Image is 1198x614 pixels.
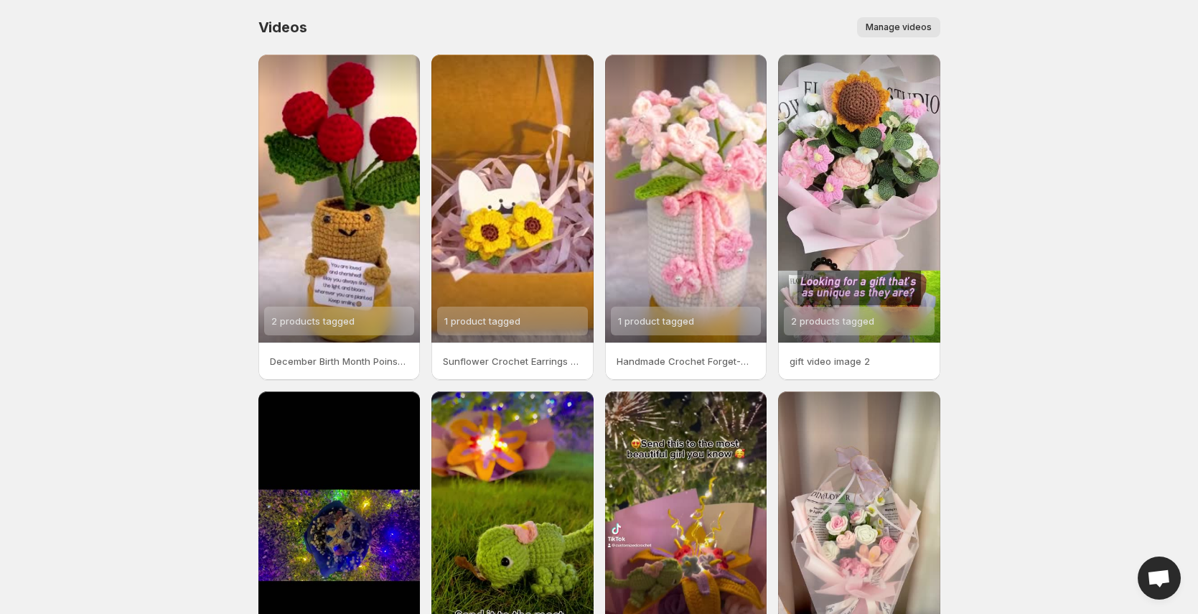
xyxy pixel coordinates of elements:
[618,315,694,327] span: 1 product tagged
[866,22,932,33] span: Manage videos
[271,315,355,327] span: 2 products tagged
[270,354,409,368] p: December Birth Month Poinsettia Christmas Flower Planter handmade hypoallergenic gift christmas b...
[258,19,307,36] span: Videos
[617,354,756,368] p: Handmade Crochet Forget-Me-Not Potted Plant CrochetArt hypoallergenic gift birthday handmade
[443,354,582,368] p: Sunflower Crochet Earrings Rings handmade CrochetArt hypoallergenic gift customized
[857,17,940,37] button: Manage videos
[1138,557,1181,600] div: Open chat
[444,315,520,327] span: 1 product tagged
[790,354,929,368] p: gift video image 2
[791,315,874,327] span: 2 products tagged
